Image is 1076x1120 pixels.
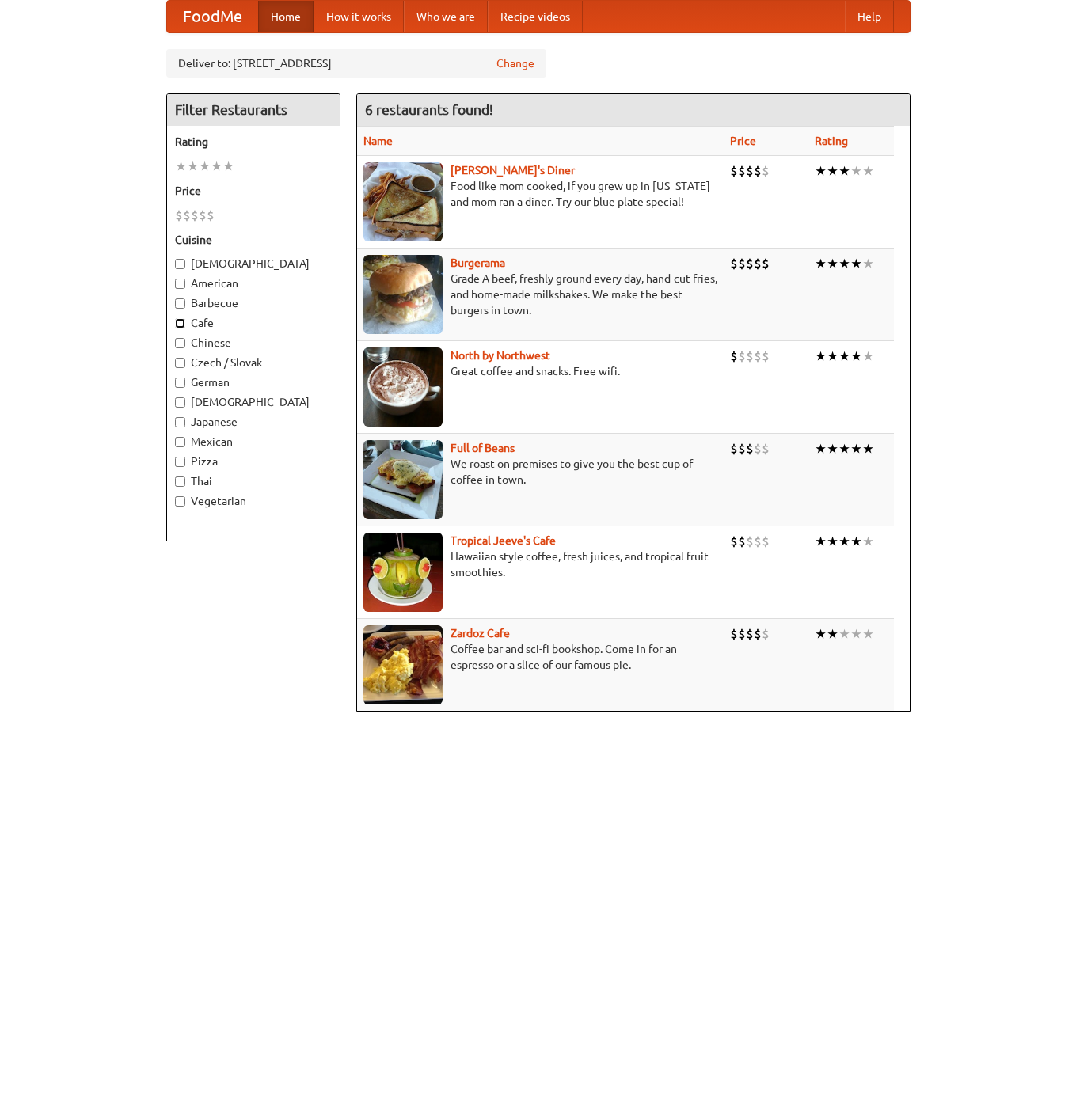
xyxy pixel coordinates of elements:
[827,625,838,643] li: ★
[850,625,862,643] li: ★
[175,256,332,271] label: [DEMOGRAPHIC_DATA]
[175,417,185,427] input: Japanese
[845,1,894,32] a: Help
[746,255,754,272] li: $
[175,335,332,351] label: Chinese
[363,641,717,673] p: Coffee bar and sci-fi bookshop. Come in for an espresso or a slice of our famous pie.
[862,625,874,643] li: ★
[451,349,550,362] a: North by Northwest
[175,476,185,487] input: Thai
[838,440,850,457] li: ★
[175,295,332,311] label: Barbecue
[451,442,515,454] b: Full of Beans
[827,347,838,365] li: ★
[175,338,185,348] input: Chinese
[738,625,746,643] li: $
[199,207,207,224] li: $
[183,207,191,224] li: $
[754,625,762,643] li: $
[363,456,717,488] p: We roast on premises to give you the best cup of coffee in town.
[815,440,827,457] li: ★
[363,271,717,318] p: Grade A beef, freshly ground every day, hand-cut fries, and home-made milkshakes. We make the bes...
[762,440,770,457] li: $
[363,440,443,519] img: beans.jpg
[746,440,754,457] li: $
[730,162,738,180] li: $
[488,1,583,32] a: Recipe videos
[815,625,827,643] li: ★
[175,394,332,410] label: [DEMOGRAPHIC_DATA]
[827,440,838,457] li: ★
[191,207,199,224] li: $
[451,627,510,640] b: Zardoz Cafe
[738,255,746,272] li: $
[838,255,850,272] li: ★
[838,533,850,550] li: ★
[730,625,738,643] li: $
[746,625,754,643] li: $
[815,135,848,147] a: Rating
[363,363,717,379] p: Great coffee and snacks. Free wifi.
[815,347,827,365] li: ★
[838,162,850,180] li: ★
[175,378,185,388] input: German
[175,318,185,328] input: Cafe
[738,347,746,365] li: $
[175,414,332,430] label: Japanese
[738,533,746,550] li: $
[746,347,754,365] li: $
[258,1,314,32] a: Home
[451,256,505,269] a: Burgerama
[838,347,850,365] li: ★
[222,158,234,175] li: ★
[850,347,862,365] li: ★
[175,134,332,150] h5: Rating
[730,440,738,457] li: $
[754,255,762,272] li: $
[175,158,187,175] li: ★
[730,255,738,272] li: $
[363,255,443,334] img: burgerama.jpg
[838,625,850,643] li: ★
[175,496,185,507] input: Vegetarian
[862,162,874,180] li: ★
[815,162,827,180] li: ★
[314,1,404,32] a: How it works
[175,275,332,291] label: American
[363,625,443,704] img: zardoz.jpg
[175,183,332,199] h5: Price
[175,355,332,370] label: Czech / Slovak
[762,347,770,365] li: $
[175,232,332,248] h5: Cuisine
[746,533,754,550] li: $
[167,1,258,32] a: FoodMe
[850,162,862,180] li: ★
[175,457,185,467] input: Pizza
[762,533,770,550] li: $
[207,207,215,224] li: $
[496,55,534,71] a: Change
[175,315,332,331] label: Cafe
[451,534,556,547] a: Tropical Jeeve's Cafe
[730,347,738,365] li: $
[363,549,717,580] p: Hawaiian style coffee, fresh juices, and tropical fruit smoothies.
[187,158,199,175] li: ★
[175,207,183,224] li: $
[762,255,770,272] li: $
[850,255,862,272] li: ★
[754,347,762,365] li: $
[762,162,770,180] li: $
[730,533,738,550] li: $
[175,437,185,447] input: Mexican
[850,440,862,457] li: ★
[754,162,762,180] li: $
[175,374,332,390] label: German
[199,158,211,175] li: ★
[815,533,827,550] li: ★
[211,158,222,175] li: ★
[827,162,838,180] li: ★
[175,454,332,469] label: Pizza
[175,397,185,408] input: [DEMOGRAPHIC_DATA]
